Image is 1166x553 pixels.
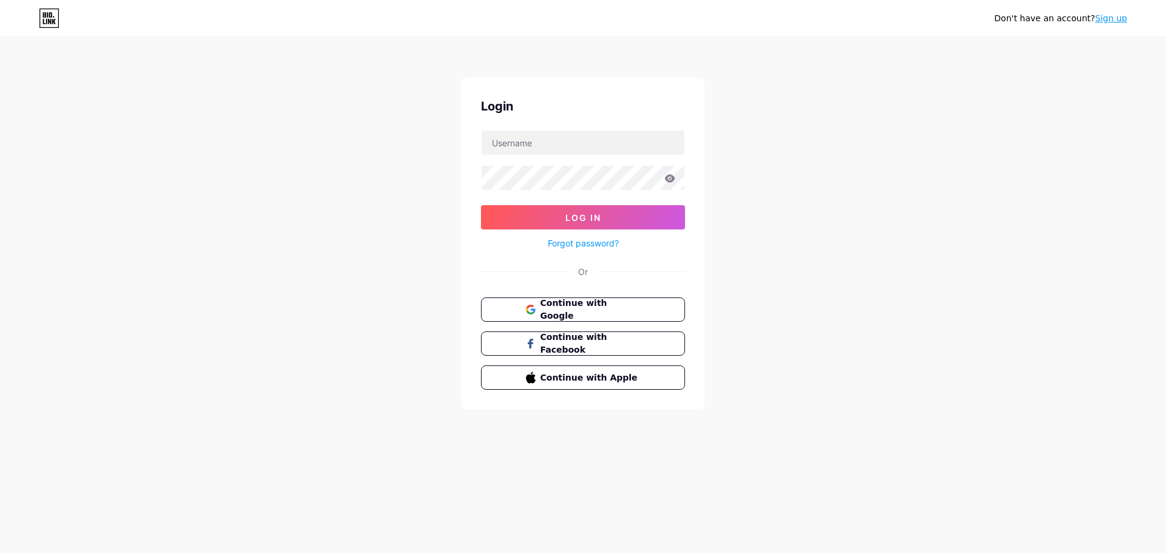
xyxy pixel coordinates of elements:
[481,297,685,322] button: Continue with Google
[481,97,685,115] div: Login
[578,265,588,278] div: Or
[481,365,685,390] button: Continue with Apple
[1095,13,1127,23] a: Sign up
[540,331,641,356] span: Continue with Facebook
[565,212,601,223] span: Log In
[481,331,685,356] button: Continue with Facebook
[482,131,684,155] input: Username
[994,12,1127,25] div: Don't have an account?
[548,237,619,249] a: Forgot password?
[540,297,641,322] span: Continue with Google
[481,205,685,229] button: Log In
[540,371,641,384] span: Continue with Apple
